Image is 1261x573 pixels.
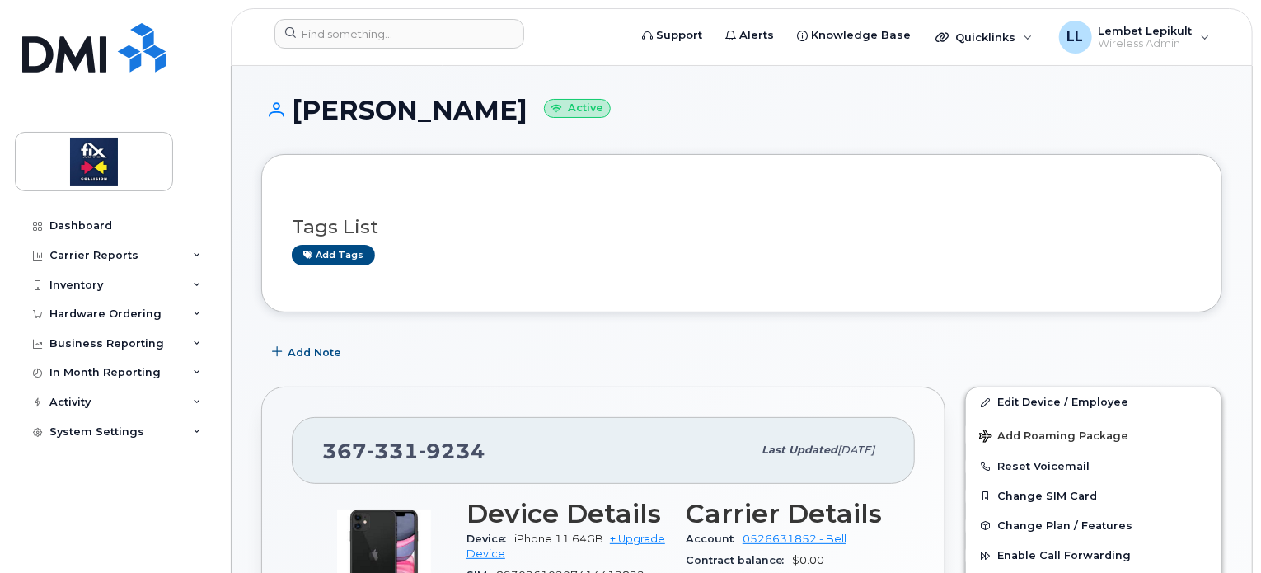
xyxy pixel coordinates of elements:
[966,511,1221,541] button: Change Plan / Features
[997,519,1132,532] span: Change Plan / Features
[966,418,1221,452] button: Add Roaming Package
[686,533,743,545] span: Account
[837,444,874,456] span: [DATE]
[466,533,514,545] span: Device
[288,345,341,360] span: Add Note
[514,533,603,545] span: iPhone 11 64GB
[686,554,792,566] span: Contract balance
[466,499,666,528] h3: Device Details
[292,245,375,265] a: Add tags
[292,217,1192,237] h3: Tags List
[261,96,1222,124] h1: [PERSON_NAME]
[686,499,885,528] h3: Carrier Details
[966,387,1221,417] a: Edit Device / Employee
[419,439,485,463] span: 9234
[997,550,1131,562] span: Enable Call Forwarding
[979,430,1128,445] span: Add Roaming Package
[743,533,846,545] a: 0526631852 - Bell
[261,337,355,367] button: Add Note
[544,99,611,118] small: Active
[762,444,837,456] span: Last updated
[966,541,1221,571] button: Enable Call Forwarding
[966,481,1221,511] button: Change SIM Card
[367,439,419,463] span: 331
[792,554,824,566] span: $0.00
[322,439,485,463] span: 367
[966,452,1221,481] button: Reset Voicemail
